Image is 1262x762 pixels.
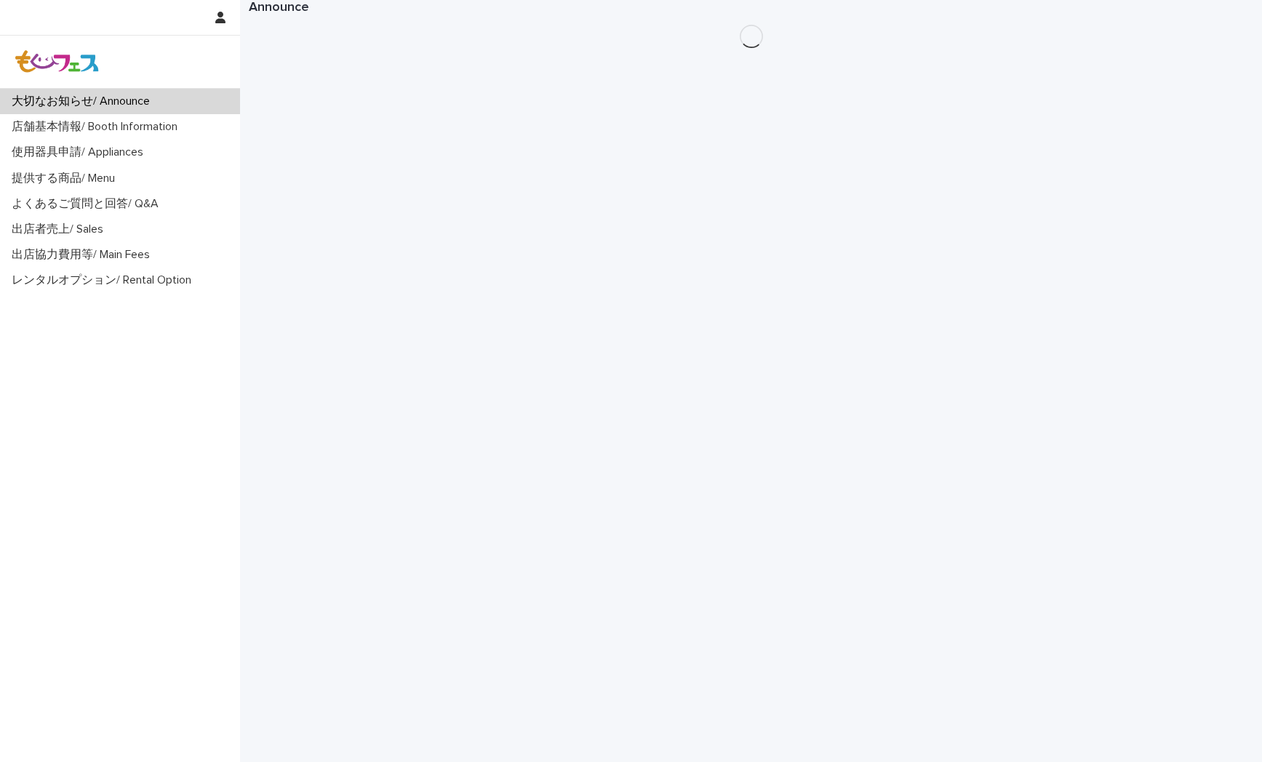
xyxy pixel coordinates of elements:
img: Z8gcrWHQVC4NX3Wf4olx [12,47,103,76]
p: 大切なお知らせ/ Announce [6,95,161,108]
p: 出店協力費用等/ Main Fees [6,248,161,262]
p: 出店者売上/ Sales [6,222,115,236]
p: 店舗基本情報/ Booth Information [6,120,189,134]
p: レンタルオプション/ Rental Option [6,273,203,287]
p: よくあるご質問と回答/ Q&A [6,197,170,211]
p: 使用器具申請/ Appliances [6,145,155,159]
p: 提供する商品/ Menu [6,172,127,185]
